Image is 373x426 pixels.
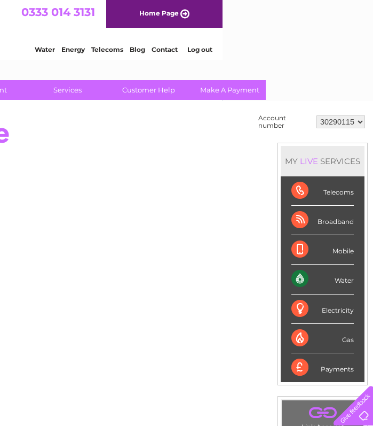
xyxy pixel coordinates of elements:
div: Mobile [291,235,354,265]
div: Broadband [291,206,354,235]
a: Contact [302,45,328,53]
a: Blog [280,45,296,53]
div: Water [291,265,354,294]
a: Customer Help [105,80,193,100]
div: LIVE [298,156,320,166]
a: Water [185,45,205,53]
a: 0333 014 3131 [172,5,245,19]
div: Payments [291,353,354,382]
a: Log out [338,45,363,53]
a: Make A Payment [186,80,274,100]
a: Services [23,80,112,100]
div: Electricity [291,295,354,324]
img: logo.png [13,28,67,60]
div: Gas [291,324,354,353]
a: Energy [212,45,235,53]
div: MY SERVICES [281,146,364,176]
div: Telecoms [291,176,354,206]
a: . [284,403,361,422]
td: Account number [256,112,314,132]
a: Telecoms [242,45,274,53]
